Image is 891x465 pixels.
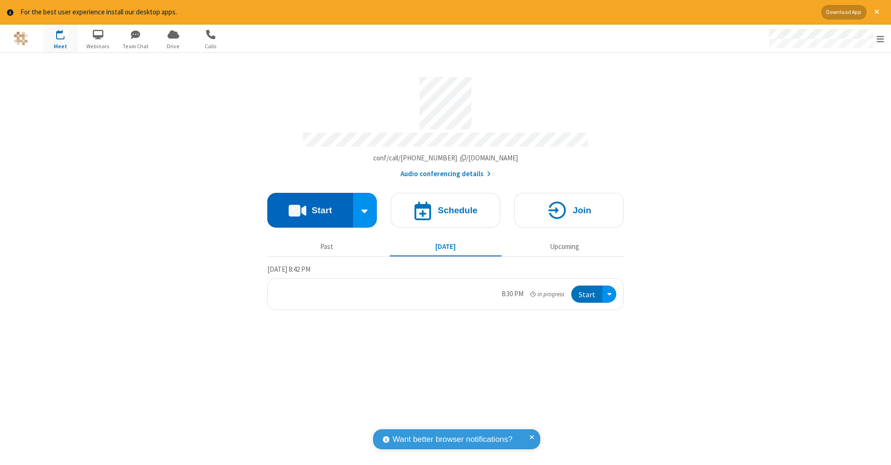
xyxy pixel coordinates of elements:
section: Today's Meetings [267,264,624,310]
div: 1 [63,30,69,37]
button: Start [571,286,602,303]
button: Upcoming [509,238,620,256]
h4: Join [573,206,591,215]
div: Start conference options [353,193,377,228]
span: [DATE] 8:42 PM [267,265,310,274]
div: Open menu [760,25,891,52]
span: Want better browser notifications? [393,433,512,446]
button: [DATE] [390,238,502,256]
div: For the best user experience install our desktop apps. [20,7,814,18]
span: Meet [43,42,78,51]
span: Team Chat [118,42,153,51]
h4: Schedule [438,206,478,215]
img: QA Selenium DO NOT DELETE OR CHANGE [14,32,28,45]
section: Account details [267,70,624,179]
button: Schedule [391,193,500,228]
span: Copy my meeting room link [373,153,518,162]
button: Copy my meeting room linkCopy my meeting room link [373,153,518,164]
button: Close alert [870,5,884,19]
button: Audio conferencing details [400,169,491,179]
span: Webinars [81,42,116,51]
button: Download App [821,5,866,19]
button: Logo [3,25,38,52]
button: Start [267,193,353,228]
em: in progress [530,290,564,299]
span: Calls [194,42,228,51]
button: Past [271,238,383,256]
span: Drive [156,42,191,51]
div: Open menu [602,286,616,303]
div: 8:30 PM [502,289,523,299]
h4: Start [311,206,332,215]
button: Join [514,193,624,228]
